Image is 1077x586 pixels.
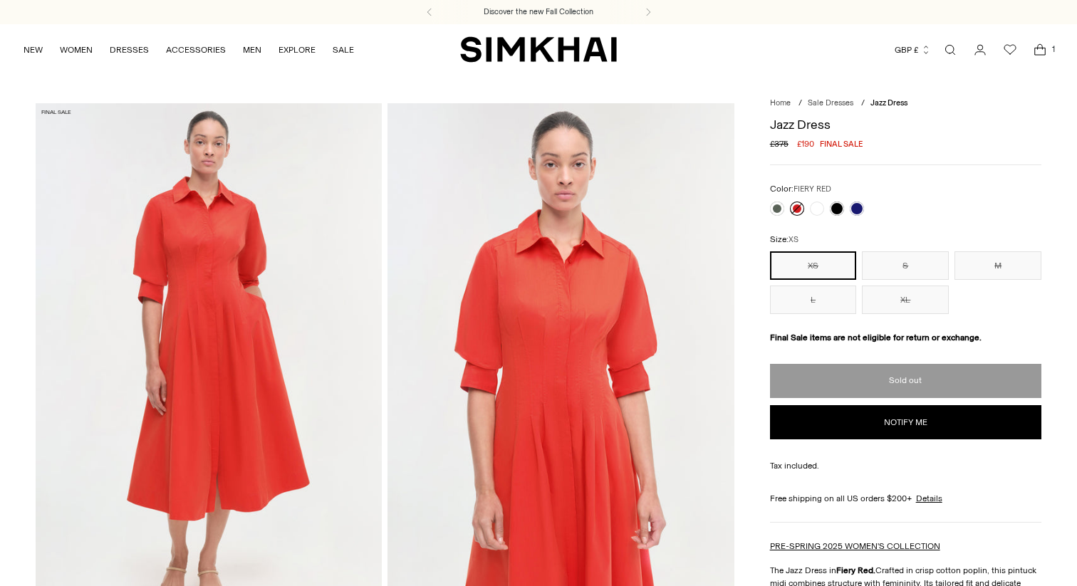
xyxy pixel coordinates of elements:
a: DRESSES [110,34,149,66]
button: XS [770,251,857,280]
div: / [861,98,865,110]
button: L [770,286,857,314]
a: Open search modal [936,36,964,64]
a: SALE [333,34,354,66]
a: Go to the account page [966,36,994,64]
span: 1 [1047,43,1060,56]
span: XS [789,235,798,244]
button: S [862,251,949,280]
button: Notify me [770,405,1041,439]
a: Home [770,98,791,108]
a: MEN [243,34,261,66]
nav: breadcrumbs [770,98,1041,110]
a: Discover the new Fall Collection [484,6,593,18]
strong: Fiery Red. [836,565,875,575]
span: £190 [797,137,814,150]
button: XL [862,286,949,314]
button: GBP £ [895,34,931,66]
a: NEW [24,34,43,66]
s: £375 [770,137,789,150]
a: EXPLORE [279,34,316,66]
button: M [954,251,1041,280]
a: Details [916,492,942,505]
label: Size: [770,233,798,246]
a: ACCESSORIES [166,34,226,66]
div: Free shipping on all US orders $200+ [770,492,1041,505]
a: Wishlist [996,36,1024,64]
h1: Jazz Dress [770,118,1041,131]
a: SIMKHAI [460,36,617,63]
a: WOMEN [60,34,93,66]
span: FIERY RED [794,184,831,194]
div: Tax included. [770,459,1041,472]
a: Sale Dresses [808,98,853,108]
div: / [798,98,802,110]
span: Jazz Dress [870,98,907,108]
a: Open cart modal [1026,36,1054,64]
label: Color: [770,182,831,196]
strong: Final Sale items are not eligible for return or exchange. [770,333,982,342]
a: PRE-SPRING 2025 WOMEN'S COLLECTION [770,541,940,551]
